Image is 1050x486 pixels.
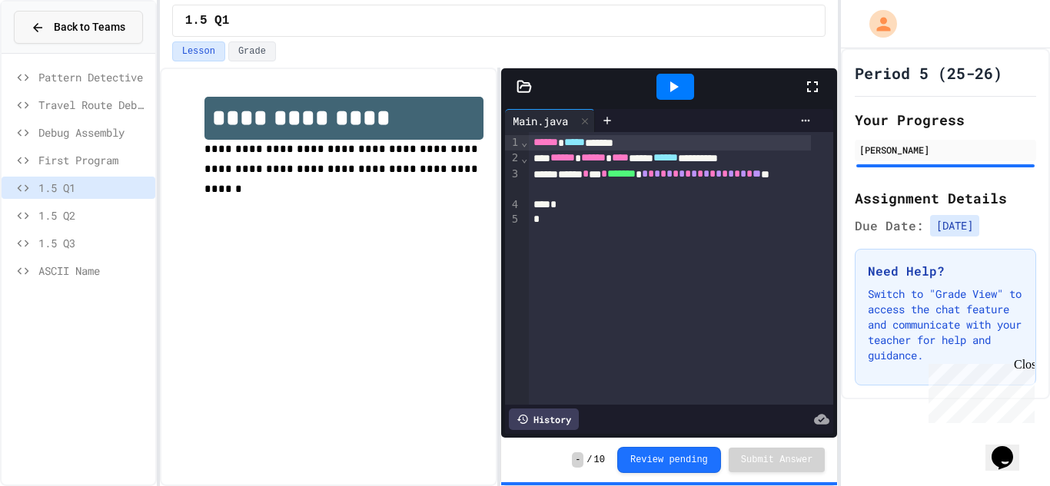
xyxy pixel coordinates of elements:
div: 5 [505,212,520,227]
span: - [572,452,583,468]
button: Lesson [172,41,225,61]
div: Main.java [505,113,576,129]
button: Grade [228,41,276,61]
span: 1.5 Q1 [185,12,230,30]
iframe: chat widget [985,425,1035,471]
div: [PERSON_NAME] [859,143,1032,157]
span: Due Date: [855,217,924,235]
div: 4 [505,197,520,213]
p: Switch to "Grade View" to access the chat feature and communicate with your teacher for help and ... [868,286,1023,363]
div: 1 [505,135,520,150]
span: Submit Answer [741,454,813,466]
div: 2 [505,150,520,166]
div: History [509,408,579,430]
button: Review pending [617,447,721,473]
span: ASCII Name [38,263,149,279]
span: 1.5 Q2 [38,207,149,223]
div: Main.java [505,109,595,132]
button: Submit Answer [729,448,826,472]
span: Fold line [520,136,528,148]
span: First Program [38,152,149,168]
span: Back to Teams [54,19,125,35]
span: Travel Route Debugger [38,97,149,113]
span: Fold line [520,152,528,164]
span: 1.5 Q3 [38,235,149,251]
button: Back to Teams [14,11,143,44]
iframe: chat widget [922,358,1035,423]
div: Chat with us now!Close [6,6,106,98]
h2: Your Progress [855,109,1036,131]
span: [DATE] [930,215,979,236]
div: My Account [853,6,901,41]
h1: Period 5 (25-26) [855,62,1002,84]
span: 10 [594,454,605,466]
span: 1.5 Q1 [38,180,149,196]
span: / [586,454,592,466]
div: 3 [505,167,520,197]
h3: Need Help? [868,262,1023,280]
span: Pattern Detective [38,69,149,85]
h2: Assignment Details [855,187,1036,209]
span: Debug Assembly [38,124,149,141]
